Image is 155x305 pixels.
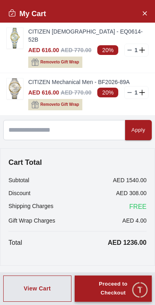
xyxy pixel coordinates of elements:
div: Apply [132,126,145,135]
div: Proceed to Checkout [89,280,137,298]
span: 20% [97,45,118,55]
p: 1 [133,46,139,54]
button: Apply [125,120,152,140]
span: AED 770.00 [61,89,91,96]
p: Total [8,238,22,248]
div: Chat Widget [131,281,149,299]
p: AED 4.00 [122,217,147,225]
p: Discount [8,189,30,197]
p: AED 308.00 [116,189,147,197]
p: Subtotal [8,176,29,184]
img: ... [7,28,23,48]
span: AED 770.00 [61,47,91,53]
button: Proceed to Checkout [75,276,152,302]
img: ... [7,78,23,99]
h4: Cart Total [8,157,147,168]
span: FREE [129,202,147,212]
button: Removeto Gift Wrap [28,57,82,68]
a: CITIZEN [DEMOGRAPHIC_DATA] - EQ0614-52B [28,27,149,44]
button: Removeto Gift Wrap [28,99,82,110]
p: Shipping Charges [8,202,53,212]
p: Gift Wrap Charges [8,217,55,225]
p: 1 [133,88,139,97]
div: View Cart [24,284,51,292]
span: AED 616.00 [28,47,59,53]
a: CITIZEN Mechanical Men - BF2026-89A [28,78,149,86]
span: Remove to Gift Wrap [40,58,79,66]
span: AED 616.00 [28,89,59,96]
button: Close Account [138,6,151,19]
span: Remove to Gift Wrap [40,101,79,109]
span: 20% [97,88,118,97]
button: View Cart [3,276,71,302]
p: AED 1540.00 [113,176,147,184]
p: AED 1236.00 [108,238,147,248]
h2: My Cart [8,8,46,19]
